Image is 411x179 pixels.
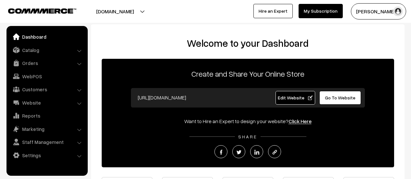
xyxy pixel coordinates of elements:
[351,3,406,19] button: [PERSON_NAME]
[8,8,76,13] img: COMMMERCE
[8,44,85,56] a: Catalog
[278,95,313,100] span: Edit Website
[276,91,315,105] a: Edit Website
[8,31,85,43] a: Dashboard
[102,117,394,125] div: Want to Hire an Expert to design your website?
[73,3,157,19] button: [DOMAIN_NAME]
[235,134,261,139] span: SHARE
[8,83,85,95] a: Customers
[319,91,361,105] a: Go To Website
[8,97,85,109] a: Website
[102,68,394,80] p: Create and Share Your Online Store
[393,6,403,16] img: user
[8,149,85,161] a: Settings
[299,4,343,18] a: My Subscription
[289,118,312,124] a: Click Here
[8,123,85,135] a: Marketing
[97,37,398,49] h2: Welcome to your Dashboard
[8,110,85,121] a: Reports
[8,136,85,148] a: Staff Management
[8,70,85,82] a: WebPOS
[325,95,355,100] span: Go To Website
[8,57,85,69] a: Orders
[8,6,65,14] a: COMMMERCE
[253,4,293,18] a: Hire an Expert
